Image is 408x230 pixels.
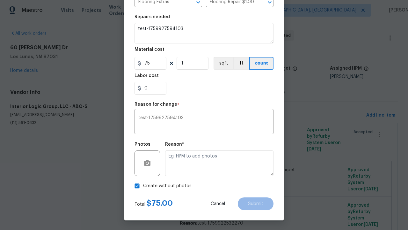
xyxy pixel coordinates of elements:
h5: Reason for change [135,102,177,107]
button: sqft [214,57,233,70]
h5: Photos [135,142,150,147]
span: Create without photos [143,183,192,189]
textarea: test-1759927594103 [138,116,270,129]
button: Cancel [200,197,235,210]
span: Submit [248,202,263,206]
button: count [249,57,273,70]
span: $ 75.00 [147,199,173,207]
textarea: test-1759927594103 [135,23,273,43]
h5: Repairs needed [135,15,170,19]
div: Total [135,200,173,208]
h5: Labor cost [135,73,159,78]
span: Cancel [211,202,225,206]
button: Submit [238,197,273,210]
h5: Material cost [135,47,164,52]
h5: Reason* [165,142,184,147]
button: ft [233,57,249,70]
